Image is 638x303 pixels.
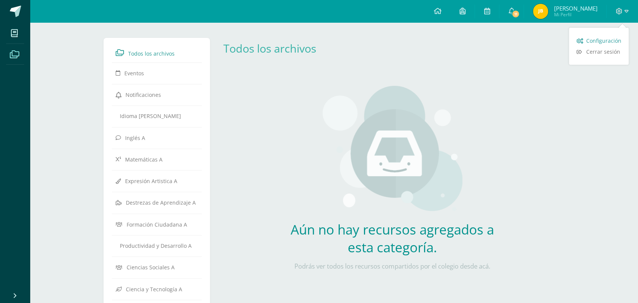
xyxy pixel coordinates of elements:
span: 11 [512,10,520,18]
span: Idioma [PERSON_NAME] [120,112,181,120]
a: Idioma [PERSON_NAME] [116,109,198,123]
h2: Aún no hay recursos agregados a esta categoría. [281,221,504,256]
span: Matemáticas A [125,156,163,163]
span: Cerrar sesión [586,48,620,55]
span: Destrezas de Aprendizaje A [126,199,196,206]
span: Configuración [586,37,621,44]
span: Inglés A [125,134,145,141]
a: Destrezas de Aprendizaje A [116,196,198,209]
span: Expresión Artistica A [125,177,177,185]
span: Eventos [124,70,144,77]
a: Notificaciones [116,88,198,101]
span: Formación Ciudadana A [127,221,187,228]
a: Productividad y Desarrollo A [116,239,198,252]
img: 1b7c4aab781f1424af7c225dfab018dc.png [533,4,548,19]
a: Ciencias Sociales A [116,260,198,274]
img: stages.png [323,86,463,214]
div: Todos los archivos [223,41,328,56]
a: Todos los archivos [116,46,198,59]
p: Podrás ver todos los recursos compartidos por el colegio desde acá. [281,262,504,270]
span: Todos los archivos [128,50,175,57]
a: Cerrar sesión [569,46,629,57]
a: Formación Ciudadana A [116,218,198,231]
a: Expresión Artistica A [116,174,198,188]
span: Productividad y Desarrollo A [120,242,192,249]
a: Eventos [116,66,198,80]
span: [PERSON_NAME] [554,5,598,12]
a: Ciencia y Tecnología A [116,282,198,296]
span: Ciencia y Tecnología A [126,285,182,292]
span: Ciencias Sociales A [127,264,175,271]
a: Todos los archivos [223,41,316,56]
a: Configuración [569,35,629,46]
span: Notificaciones [125,91,161,98]
a: Matemáticas A [116,152,198,166]
a: Inglés A [116,131,198,145]
span: Mi Perfil [554,11,598,18]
